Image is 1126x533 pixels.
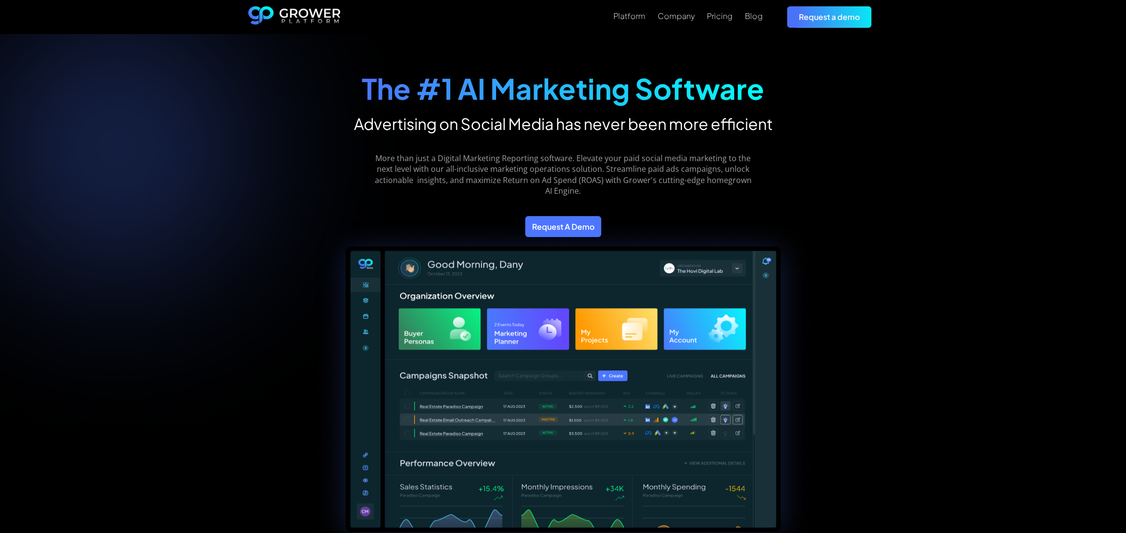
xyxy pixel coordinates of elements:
[613,10,646,22] a: Platform
[787,6,871,27] a: Request a demo
[658,10,695,22] a: Company
[707,11,733,20] div: Pricing
[248,6,341,28] a: home
[368,153,758,197] p: More than just a Digital Marketing Reporting software. Elevate your paid social media marketing t...
[362,71,764,106] strong: The #1 AI Marketing Software
[525,216,601,237] a: Request A Demo
[745,10,763,22] a: Blog
[658,11,695,20] div: Company
[613,11,646,20] div: Platform
[354,114,773,133] h2: Advertising on Social Media has never been more efficient
[707,10,733,22] a: Pricing
[745,11,763,20] div: Blog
